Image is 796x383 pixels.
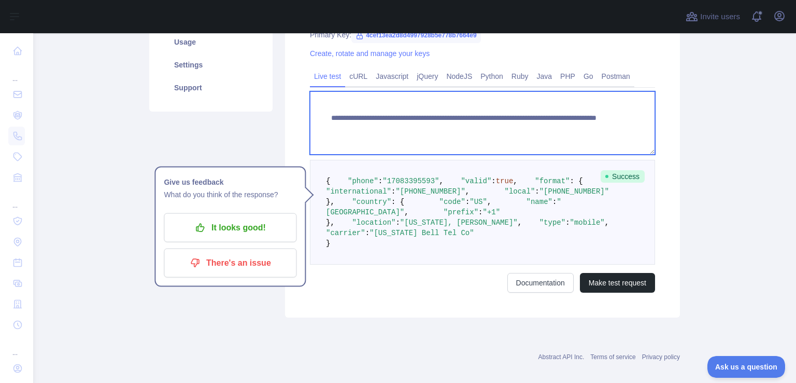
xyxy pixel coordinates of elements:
button: It looks good! [164,213,296,242]
span: "+1" [482,208,500,216]
span: } [326,239,330,248]
span: "type" [539,218,565,227]
a: Create, rotate and manage your keys [310,49,430,58]
a: jQuery [413,68,442,85]
span: : [565,218,570,227]
span: "[US_STATE] Bell Tel Co" [369,229,474,237]
span: : [465,198,470,206]
a: Javascript [372,68,413,85]
span: "US" [470,198,487,206]
span: , [605,218,609,227]
p: There's an issue [172,254,289,272]
span: { [326,177,330,185]
a: PHP [556,68,579,85]
span: : [535,187,539,196]
span: "[GEOGRAPHIC_DATA]" [326,198,561,216]
span: "17083395593" [382,177,439,185]
button: There's an issue [164,249,296,278]
span: "[US_STATE], [PERSON_NAME]" [400,218,518,227]
span: 4cef13ea2d8d4997928b5e778b7664e9 [351,28,481,43]
span: : { [570,177,583,185]
p: It looks good! [172,219,289,237]
span: Invite users [700,11,740,23]
span: : [552,198,557,206]
span: "format" [535,177,570,185]
a: cURL [345,68,372,85]
a: Documentation [507,273,574,293]
span: , [439,177,443,185]
span: "[PHONE_NUMBER]" [539,187,609,196]
span: true [496,177,514,185]
span: : [395,218,400,227]
span: "country" [352,198,391,206]
span: "prefix" [444,208,478,216]
a: Abstract API Inc. [538,353,585,361]
span: "international" [326,187,391,196]
iframe: Toggle Customer Support [707,356,786,378]
a: Java [533,68,557,85]
a: Ruby [507,68,533,85]
span: : [391,187,395,196]
span: : [478,208,482,216]
a: Live test [310,68,345,85]
span: Success [601,170,645,183]
span: "[PHONE_NUMBER]" [395,187,465,196]
a: Usage [162,31,260,53]
a: NodeJS [442,68,476,85]
div: ... [8,62,25,83]
span: "valid" [461,177,491,185]
a: Support [162,76,260,99]
span: : [378,177,382,185]
a: Settings [162,53,260,76]
a: Go [579,68,598,85]
span: "carrier" [326,229,365,237]
button: Invite users [684,8,742,25]
p: What do you think of the response? [164,188,296,201]
span: }, [326,218,335,227]
span: : [491,177,495,185]
span: , [465,187,470,196]
a: Postman [598,68,634,85]
div: ... [8,336,25,357]
span: }, [326,198,335,206]
a: Terms of service [590,353,635,361]
div: ... [8,189,25,210]
span: "location" [352,218,395,227]
span: , [487,198,491,206]
div: Primary Key: [310,30,655,40]
span: "name" [527,198,552,206]
span: , [518,218,522,227]
span: , [404,208,408,216]
span: : { [391,198,404,206]
span: "code" [439,198,465,206]
span: "phone" [348,177,378,185]
span: "local" [504,187,535,196]
a: Python [476,68,507,85]
h1: Give us feedback [164,176,296,188]
span: "mobile" [570,218,605,227]
a: Privacy policy [642,353,680,361]
span: : [365,229,369,237]
span: , [513,177,517,185]
button: Make test request [580,273,655,293]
